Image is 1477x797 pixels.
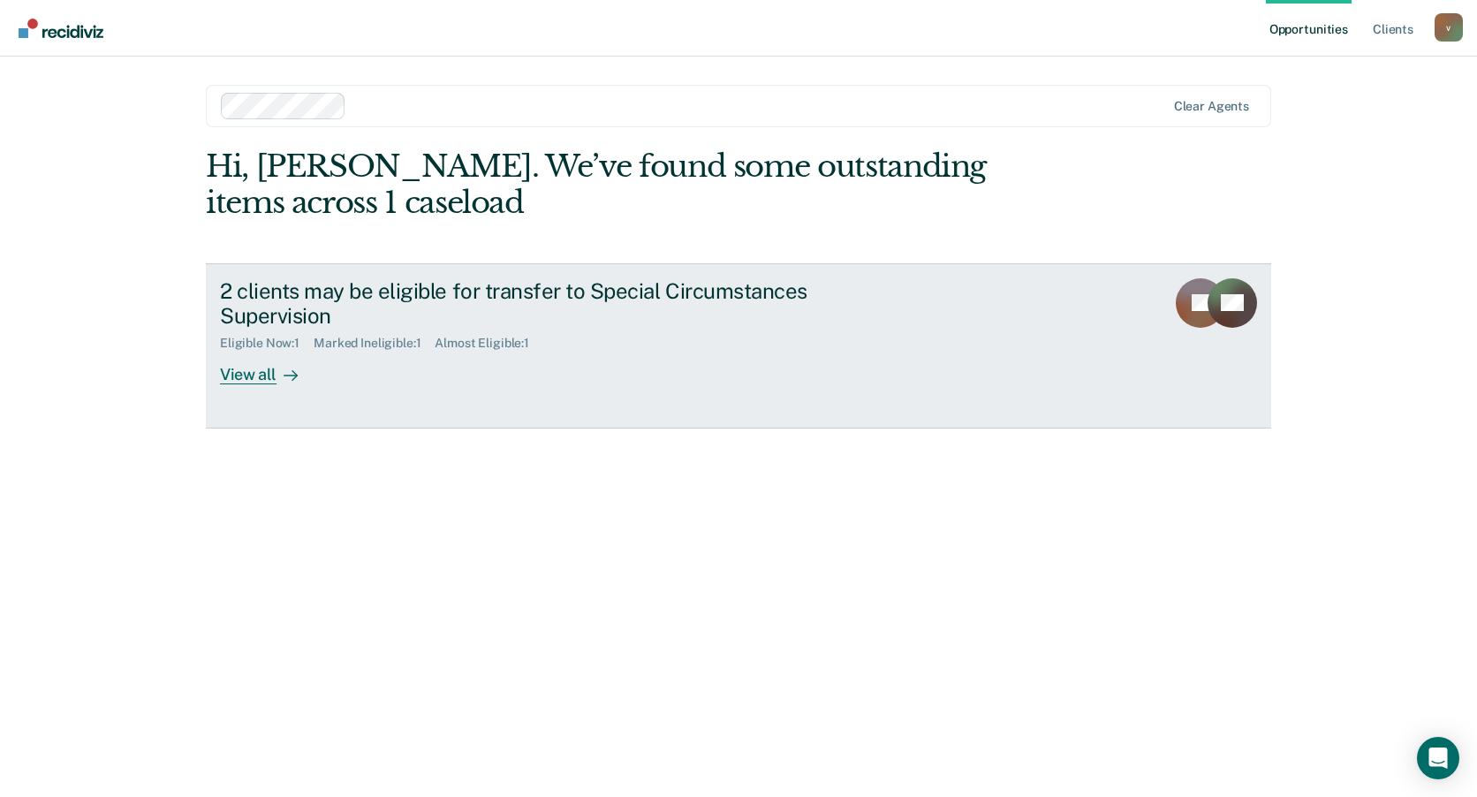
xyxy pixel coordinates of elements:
div: 2 clients may be eligible for transfer to Special Circumstances Supervision [220,278,840,330]
button: Profile dropdown button [1435,13,1463,42]
div: Eligible Now : 1 [220,336,314,351]
div: Almost Eligible : 1 [435,336,543,351]
div: Marked Ineligible : 1 [314,336,435,351]
div: Open Intercom Messenger [1417,737,1459,779]
div: View all [220,351,319,385]
a: 2 clients may be eligible for transfer to Special Circumstances SupervisionEligible Now:1Marked I... [206,263,1271,429]
div: v [1435,13,1463,42]
div: Hi, [PERSON_NAME]. We’ve found some outstanding items across 1 caseload [206,148,1058,221]
div: Clear agents [1174,99,1249,114]
img: Recidiviz [19,19,103,38]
